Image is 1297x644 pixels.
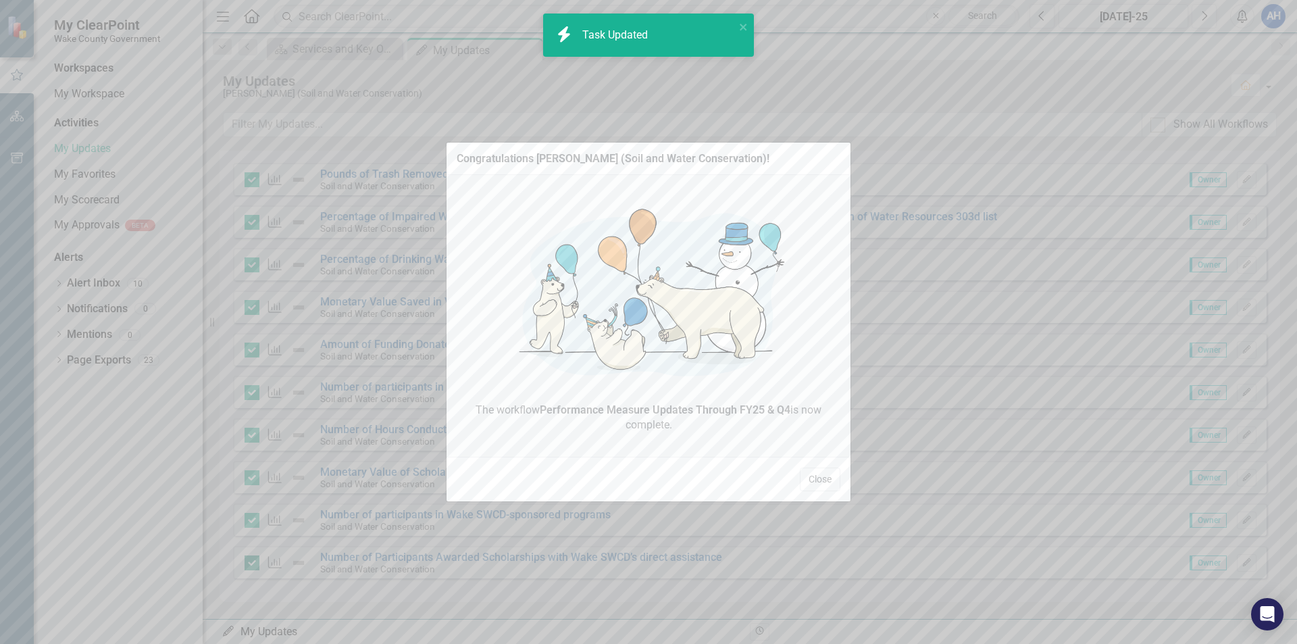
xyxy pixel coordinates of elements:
img: Congratulations [495,185,802,402]
button: Close [800,468,840,491]
button: close [739,19,748,34]
div: Congratulations [PERSON_NAME] (Soil and Water Conservation)! [457,153,769,165]
strong: Performance Measure Updates Through FY25 & Q4 [540,403,790,416]
div: Task Updated [582,28,651,43]
span: The workflow is now complete. [457,403,840,434]
div: Open Intercom Messenger [1251,598,1283,630]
